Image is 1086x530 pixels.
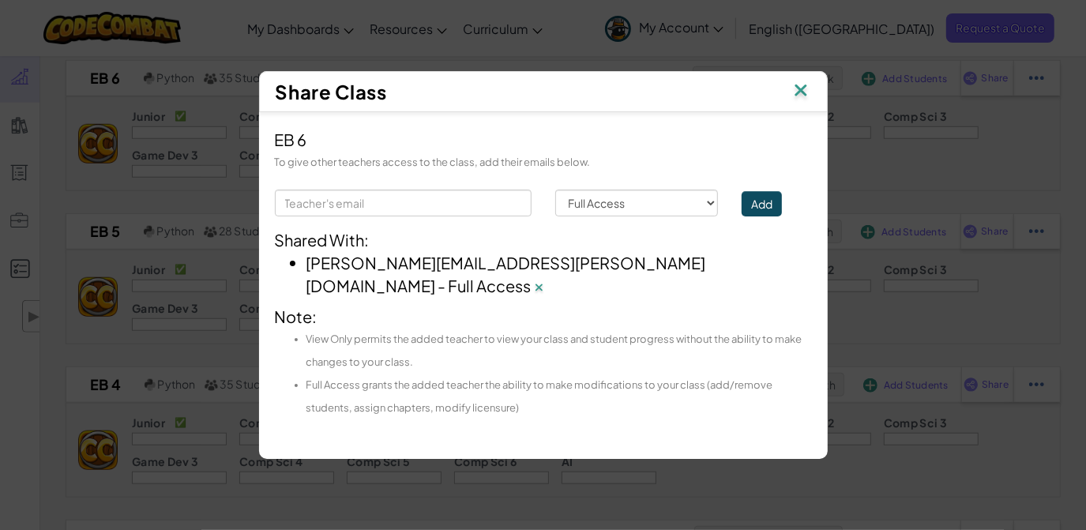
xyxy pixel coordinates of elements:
[532,281,547,295] img: IconClose.svg
[742,191,782,216] button: Add
[306,251,812,297] li: [PERSON_NAME][EMAIL_ADDRESS][PERSON_NAME][DOMAIN_NAME] - Full Access
[791,80,811,103] img: IconClose.svg
[306,328,812,374] li: View Only permits the added teacher to view your class and student progress without the ability t...
[275,151,812,174] div: To give other teachers access to the class, add their emails below.
[276,80,387,103] span: Share Class
[306,374,812,419] li: Full Access grants the added teacher the ability to make modifications to your class (add/remove ...
[275,128,812,151] div: EB 6
[275,190,532,216] input: Teacher's email
[275,228,812,251] div: Shared With:
[275,305,812,419] div: Note:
